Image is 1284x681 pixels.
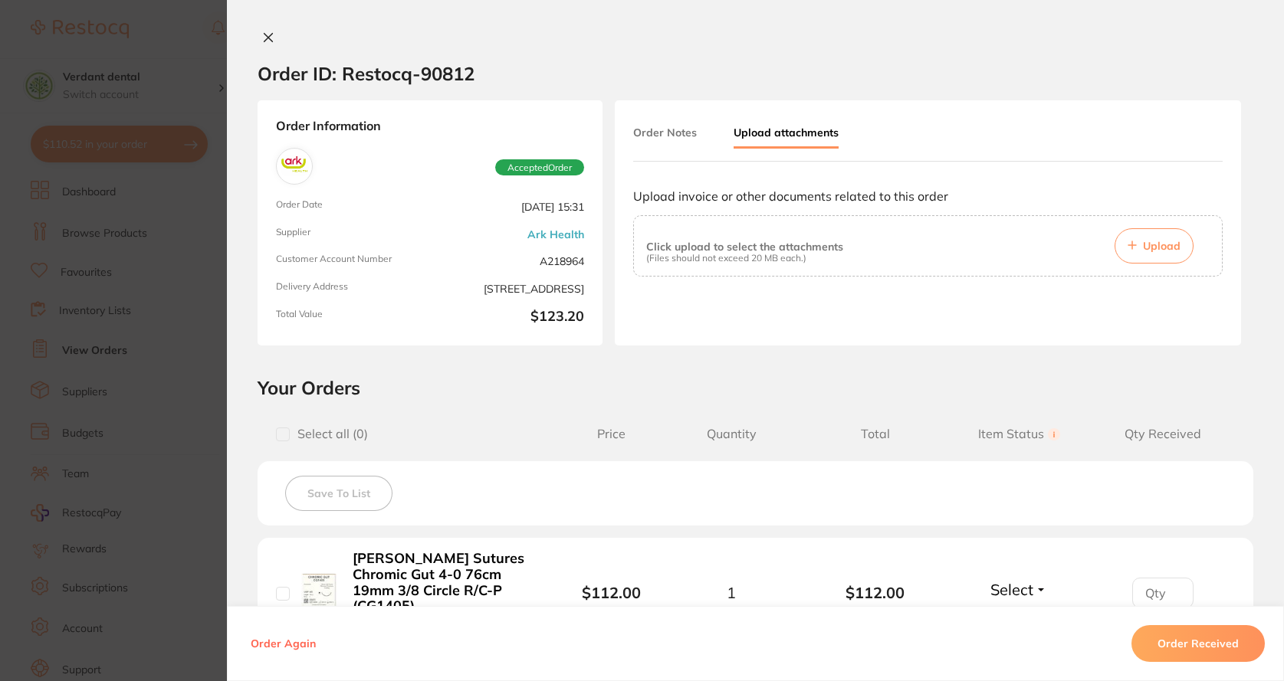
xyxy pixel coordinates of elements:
span: 1 [727,584,736,601]
button: Upload attachments [734,119,839,149]
span: Total [803,427,947,441]
b: $112.00 [803,584,947,601]
span: Upload [1143,239,1181,253]
b: [PERSON_NAME] Sutures Chromic Gut 4-0 76cm 19mm 3/8 Circle R/C-P (CG1405) [353,551,536,614]
button: Order Notes [633,119,697,146]
span: [STREET_ADDRESS] [436,281,584,296]
span: A218964 [436,254,584,269]
span: Item Status [947,427,1092,441]
span: Supplier [276,227,424,242]
span: Qty Received [1091,427,1235,441]
strong: Order Information [276,119,584,136]
b: $112.00 [582,583,641,602]
span: Quantity [659,427,803,441]
img: Dynek Sutures Chromic Gut 4-0 76cm 19mm 3/8 Circle R/C-P (CG1405) [301,574,337,609]
b: $123.20 [436,309,584,327]
span: Total Value [276,309,424,327]
input: Qty [1132,578,1194,608]
span: Select [990,580,1033,599]
button: Order Again [246,637,320,650]
p: Upload invoice or other documents related to this order [633,189,1223,203]
button: Upload [1115,228,1194,264]
p: (Files should not exceed 20 MB each.) [646,253,843,264]
button: Select [986,580,1052,599]
span: Delivery Address [276,281,424,296]
span: Accepted Order [495,159,584,176]
button: [PERSON_NAME] Sutures Chromic Gut 4-0 76cm 19mm 3/8 Circle R/C-P (CG1405) Product Code: 200002 [348,550,540,635]
span: Select all ( 0 ) [290,427,368,441]
h2: Order ID: Restocq- 90812 [258,62,475,85]
span: Order Date [276,199,424,214]
span: Price [563,427,659,441]
span: [DATE] 15:31 [436,199,584,214]
img: Ark Health [280,152,309,181]
a: Ark Health [527,228,584,241]
p: Click upload to select the attachments [646,241,843,253]
h2: Your Orders [258,376,1253,399]
button: Order Received [1131,625,1265,662]
button: Save To List [285,476,392,511]
span: Customer Account Number [276,254,424,269]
